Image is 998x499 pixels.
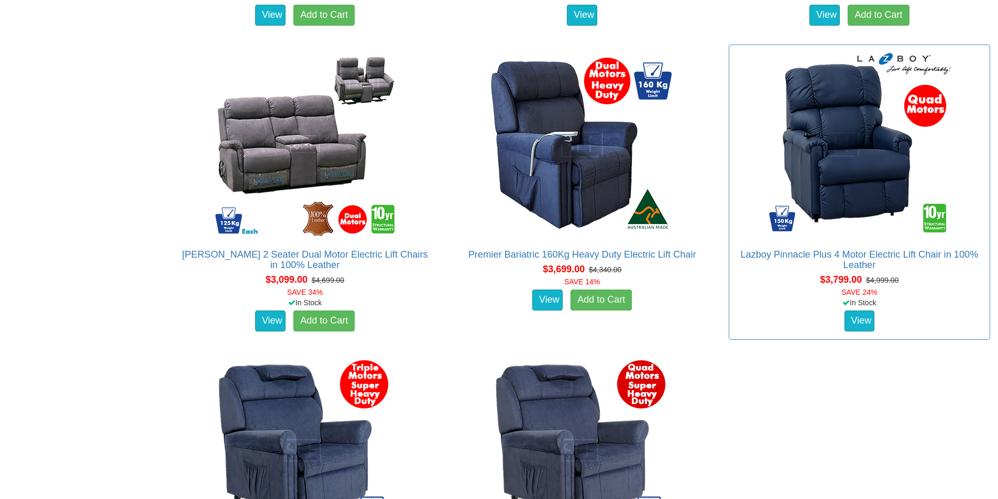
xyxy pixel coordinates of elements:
font: SAVE 14% [564,278,600,286]
img: Lazboy Pinnacle Plus 4 Motor Electric Lift Chair in 100% Leather [765,50,953,239]
a: Lazboy Pinnacle Plus 4 Motor Electric Lift Chair in 100% Leather [740,249,978,270]
a: Add to Cart [848,5,909,26]
font: SAVE 34% [287,288,323,296]
div: In Stock [172,297,437,308]
a: Add to Cart [293,5,355,26]
span: $3,799.00 [820,274,862,285]
del: $4,699.00 [312,276,344,284]
a: Add to Cart [293,311,355,331]
img: Dalton 2 Seater Dual Motor Electric Lift Chairs in 100% Leather [211,50,399,239]
span: $3,099.00 [266,274,308,285]
div: In Stock [727,297,992,308]
span: $3,699.00 [543,264,585,274]
a: View [845,311,875,331]
font: SAVE 24% [841,288,877,296]
a: [PERSON_NAME] 2 Seater Dual Motor Electric Lift Chairs in 100% Leather [182,249,428,270]
a: View [567,5,597,26]
img: Premier Bariatric 160Kg Heavy Duty Electric Lift Chair [488,50,676,239]
del: $4,340.00 [589,265,621,274]
a: View [809,5,840,26]
a: Add to Cart [571,290,632,311]
a: View [255,311,286,331]
a: View [255,5,286,26]
a: Premier Bariatric 160Kg Heavy Duty Electric Lift Chair [468,249,696,260]
a: View [532,290,563,311]
del: $4,999.00 [866,276,898,284]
